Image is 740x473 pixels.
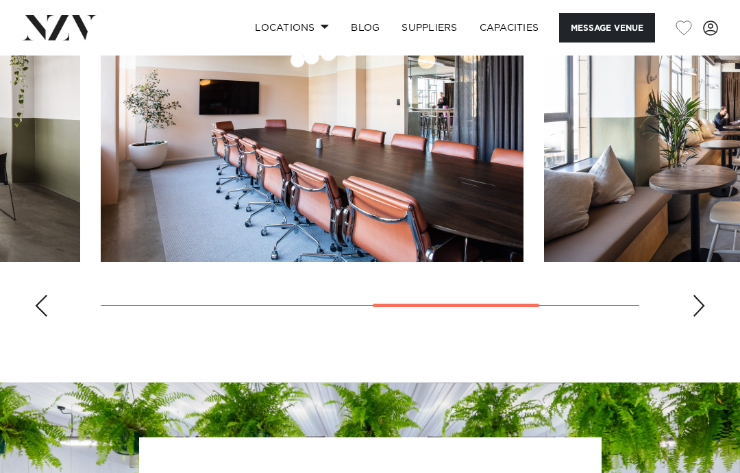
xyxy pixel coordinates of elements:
[340,13,391,43] a: BLOG
[22,15,97,40] img: nzv-logo.png
[469,13,550,43] a: Capacities
[244,13,340,43] a: Locations
[559,13,655,43] button: Message Venue
[391,13,468,43] a: SUPPLIERS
